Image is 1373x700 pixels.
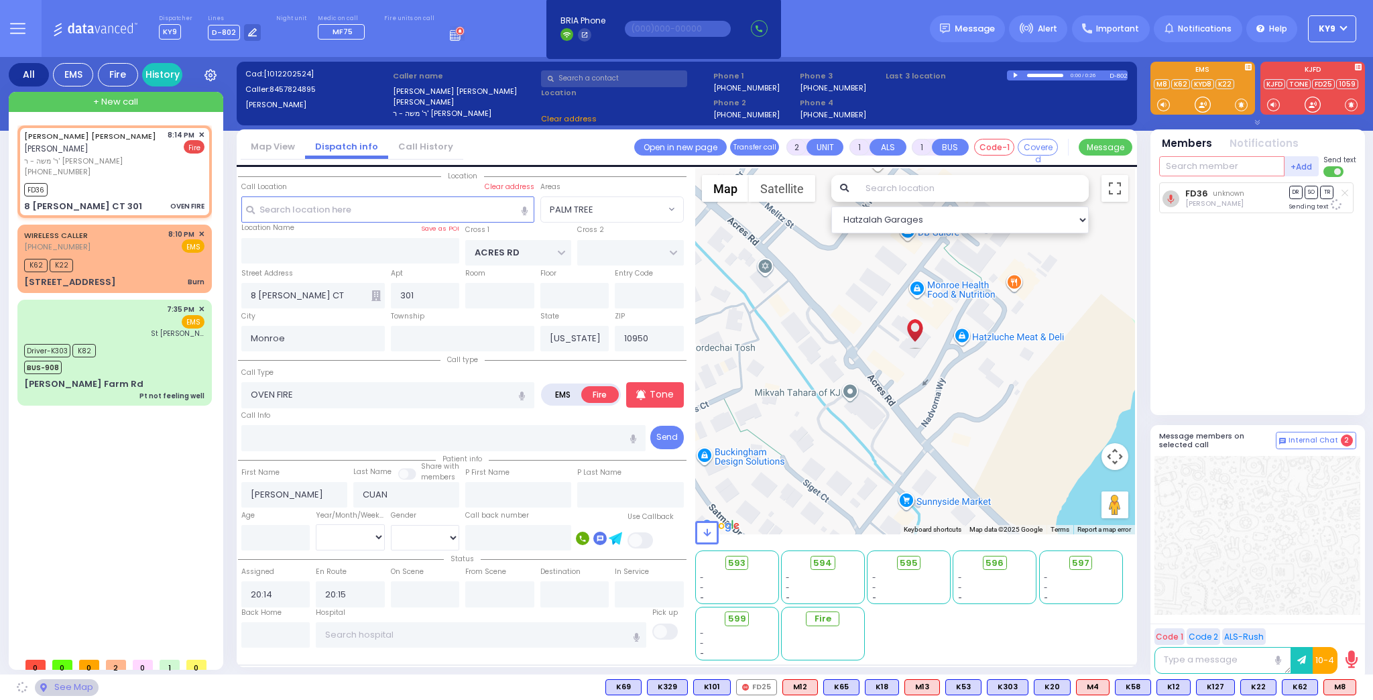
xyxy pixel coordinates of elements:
[823,679,859,695] div: BLS
[647,679,688,695] div: K329
[615,567,649,577] label: In Service
[1312,79,1335,89] a: FD25
[353,467,392,477] label: Last Name
[1115,679,1151,695] div: K58
[652,607,678,618] label: Pick up
[316,607,345,618] label: Hospital
[465,225,489,235] label: Cross 1
[160,660,180,670] span: 1
[465,467,510,478] label: P First Name
[1110,70,1128,80] div: D-802
[904,679,940,695] div: M13
[1285,156,1319,176] button: +Add
[1072,557,1089,570] span: 597
[198,229,204,240] span: ✕
[1044,573,1048,583] span: -
[605,679,642,695] div: K69
[872,573,876,583] span: -
[713,109,780,119] label: [PHONE_NUMBER]
[932,139,969,156] button: BUS
[1323,165,1345,178] label: Turn off text
[24,276,116,289] div: [STREET_ADDRESS]
[700,638,704,648] span: -
[24,259,48,272] span: K62
[142,63,182,86] a: History
[188,277,204,287] div: Burn
[693,679,731,695] div: BLS
[1323,679,1356,695] div: ALS KJ
[541,87,709,99] label: Location
[263,68,314,79] span: [1012202524]
[245,68,389,80] label: Cad:
[241,268,293,279] label: Street Address
[800,109,866,119] label: [PHONE_NUMBER]
[182,239,204,253] span: EMS
[540,268,556,279] label: Floor
[736,679,777,695] div: FD25
[1323,155,1356,165] span: Send text
[702,175,749,202] button: Show street map
[1279,438,1286,445] img: comment-alt.png
[1341,434,1353,447] span: 2
[540,182,560,192] label: Areas
[167,304,194,314] span: 7:35 PM
[540,311,559,322] label: State
[318,15,369,23] label: Medic on call
[700,583,704,593] span: -
[974,139,1014,156] button: Code-1
[615,311,625,322] label: ZIP
[955,22,995,36] span: Message
[1191,79,1214,89] a: KYD8
[184,140,204,154] span: Fire
[198,304,204,315] span: ✕
[1215,79,1234,89] a: K22
[440,355,485,365] span: Call type
[815,612,831,626] span: Fire
[577,225,604,235] label: Cross 2
[728,557,745,570] span: 593
[900,557,918,570] span: 595
[1156,679,1191,695] div: K12
[857,175,1089,202] input: Search location
[384,15,434,23] label: Fire units on call
[316,510,385,521] div: Year/Month/Week/Day
[391,567,424,577] label: On Scene
[1282,679,1318,695] div: BLS
[53,63,93,86] div: EMS
[241,510,255,521] label: Age
[50,259,73,272] span: K22
[1076,679,1110,695] div: M4
[786,593,790,603] span: -
[650,426,684,449] button: Send
[1260,66,1365,76] label: KJFD
[1159,156,1285,176] input: Search member
[544,386,583,403] label: EMS
[1070,68,1082,83] div: 0:00
[182,315,204,329] span: EMS
[865,679,899,695] div: BLS
[208,25,240,40] span: D-802
[872,583,876,593] span: -
[393,86,536,97] label: [PERSON_NAME] [PERSON_NAME]
[270,84,316,95] span: 8457824895
[1150,66,1255,76] label: EMS
[421,472,455,482] span: members
[241,367,274,378] label: Call Type
[52,660,72,670] span: 0
[1018,139,1058,156] button: Covered
[903,311,927,351] div: YITZCHOK SHUL CUAN
[24,143,88,154] span: [PERSON_NAME]
[1196,679,1235,695] div: K127
[1320,186,1333,198] span: TR
[421,461,459,471] small: Share with
[541,197,665,221] span: PALM TREE
[800,70,882,82] span: Phone 3
[1085,68,1097,83] div: 0:26
[1196,679,1235,695] div: BLS
[25,660,46,670] span: 0
[393,70,536,82] label: Caller name
[241,182,287,192] label: Call Location
[305,140,388,153] a: Dispatch info
[615,268,653,279] label: Entry Code
[986,557,1004,570] span: 596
